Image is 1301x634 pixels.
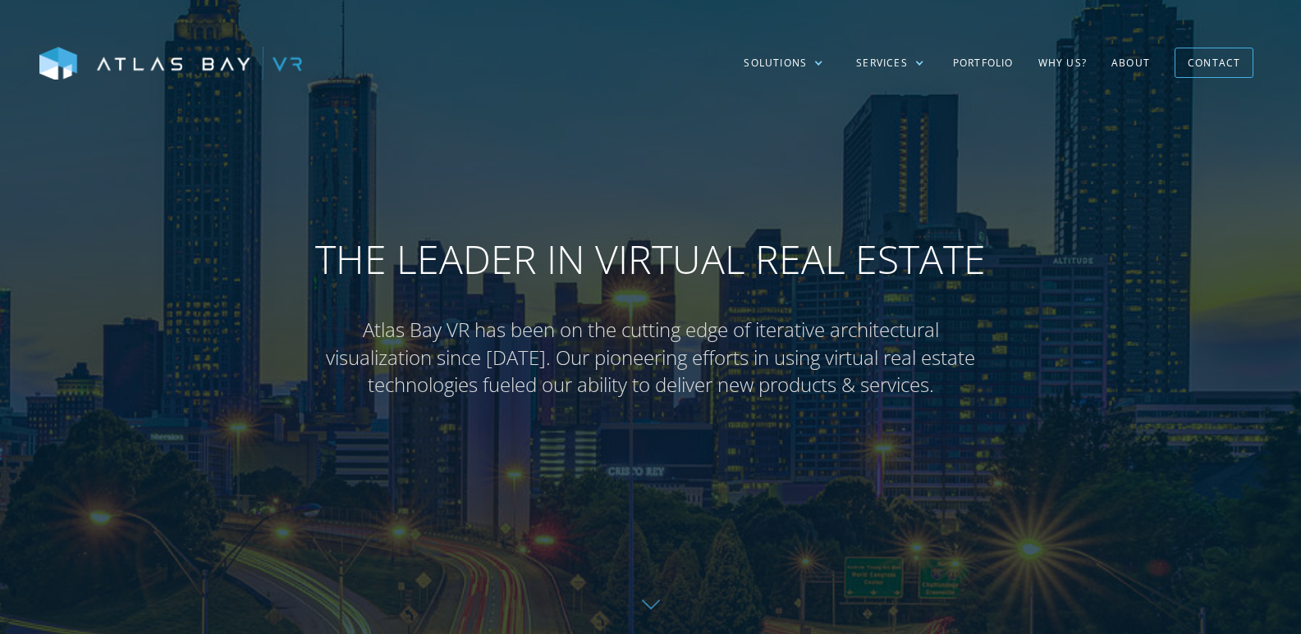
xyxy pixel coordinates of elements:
[856,56,908,71] div: Services
[1175,48,1253,78] a: Contact
[315,235,986,283] h1: The Leader in Virtual Real Estate
[1099,39,1162,87] a: About
[840,39,941,87] div: Services
[323,316,979,399] p: Atlas Bay VR has been on the cutting edge of iterative architectural visualization since [DATE]. ...
[39,47,302,81] img: Atlas Bay VR Logo
[941,39,1026,87] a: Portfolio
[642,600,660,609] img: Down further on page
[1026,39,1099,87] a: Why US?
[1188,50,1240,75] div: Contact
[727,39,840,87] div: Solutions
[744,56,807,71] div: Solutions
